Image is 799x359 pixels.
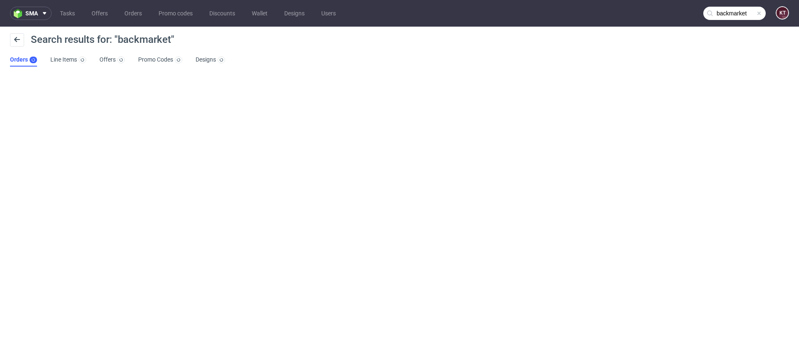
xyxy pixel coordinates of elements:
img: logo [14,9,25,18]
button: sma [10,7,52,20]
a: Promo Codes [138,53,182,67]
a: Users [316,7,341,20]
span: sma [25,10,38,16]
a: Orders [10,53,37,67]
a: Promo codes [154,7,198,20]
a: Discounts [204,7,240,20]
a: Orders [119,7,147,20]
a: Wallet [247,7,273,20]
a: Offers [87,7,113,20]
figcaption: KT [777,7,788,19]
a: Line Items [50,53,86,67]
a: Offers [99,53,125,67]
a: Designs [279,7,310,20]
a: Designs [196,53,225,67]
a: Tasks [55,7,80,20]
span: Search results for: "backmarket" [31,34,174,45]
